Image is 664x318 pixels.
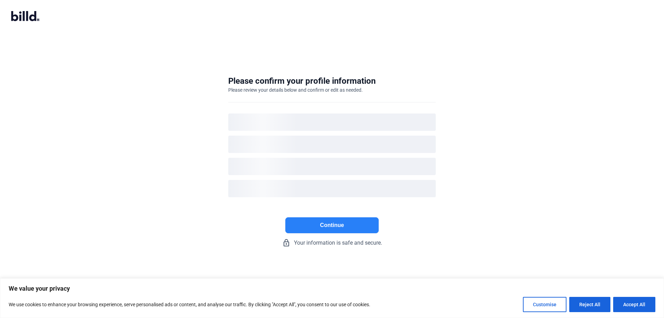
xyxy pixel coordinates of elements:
div: loading [228,158,436,175]
div: loading [228,180,436,197]
div: Your information is safe and secure. [228,239,436,247]
button: Reject All [569,297,610,312]
button: Continue [285,217,379,233]
div: loading [228,136,436,153]
div: Please confirm your profile information [228,75,376,87]
mat-icon: lock_outline [282,239,290,247]
button: Accept All [613,297,655,312]
div: Please review your details below and confirm or edit as needed. [228,87,363,93]
div: loading [228,113,436,131]
p: We value your privacy [9,284,655,293]
p: We use cookies to enhance your browsing experience, serve personalised ads or content, and analys... [9,300,370,309]
button: Customise [523,297,566,312]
